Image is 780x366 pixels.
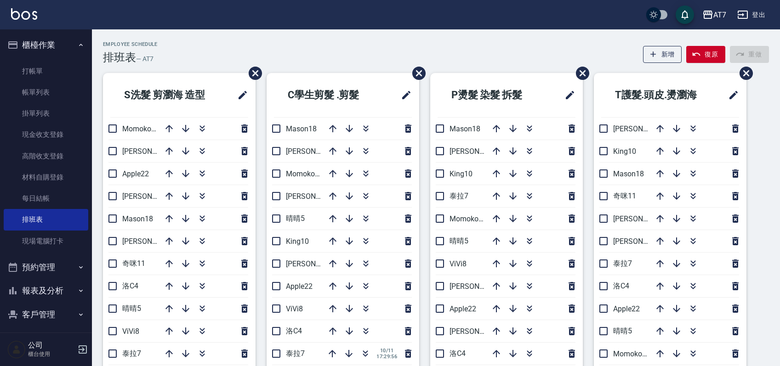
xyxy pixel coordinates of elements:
[242,60,263,87] span: 刪除班表
[450,147,509,156] span: [PERSON_NAME]9
[613,304,640,313] span: Apple22
[723,84,739,106] span: 修改班表的標題
[122,259,145,268] span: 奇咪11
[569,60,591,87] span: 刪除班表
[450,124,480,133] span: Mason18
[122,124,159,133] span: Momoko12
[286,327,302,335] span: 洛C4
[613,327,632,335] span: 晴晴5
[122,147,182,156] span: [PERSON_NAME]9
[7,340,26,359] img: Person
[4,167,88,188] a: 材料自購登錄
[286,147,345,156] span: [PERSON_NAME]9
[4,255,88,279] button: 預約管理
[450,169,473,178] span: King10
[4,124,88,145] a: 現金收支登錄
[122,349,141,358] span: 泰拉7
[4,82,88,103] a: 帳單列表
[4,146,88,167] a: 高階收支登錄
[676,6,694,24] button: save
[450,191,468,200] span: 泰拉7
[405,60,427,87] span: 刪除班表
[110,79,225,112] h2: S洗髮 剪瀏海 造型
[613,349,650,358] span: Momoko12
[286,124,317,133] span: Mason18
[4,61,88,82] a: 打帳單
[450,214,487,223] span: Momoko12
[232,84,248,106] span: 修改班表的標題
[613,191,636,200] span: 奇咪11
[4,103,88,124] a: 掛單列表
[286,282,313,291] span: Apple22
[103,51,136,64] h3: 排班表
[286,192,345,201] span: [PERSON_NAME]2
[613,237,672,246] span: [PERSON_NAME]9
[450,327,509,336] span: [PERSON_NAME]6
[613,259,632,268] span: 泰拉7
[450,236,468,245] span: 晴晴5
[395,84,412,106] span: 修改班表的標題
[4,33,88,57] button: 櫃檯作業
[713,9,726,21] div: AT7
[28,341,75,350] h5: 公司
[4,188,88,209] a: 每日結帳
[4,303,88,327] button: 客戶管理
[699,6,730,24] button: AT7
[122,237,182,246] span: [PERSON_NAME]6
[450,282,509,291] span: [PERSON_NAME]2
[4,231,88,252] a: 現場電腦打卡
[559,84,575,106] span: 修改班表的標題
[376,348,397,354] span: 10/11
[613,169,644,178] span: Mason18
[613,147,636,156] span: King10
[286,237,309,246] span: King10
[733,60,754,87] span: 刪除班表
[438,79,547,112] h2: P燙髮 染髮 拆髮
[103,41,158,47] h2: Employee Schedule
[122,192,182,201] span: [PERSON_NAME]2
[450,349,466,358] span: 洛C4
[613,282,629,290] span: 洛C4
[122,327,139,336] span: ViVi8
[734,6,769,23] button: 登出
[136,54,154,64] h6: — AT7
[122,304,141,313] span: 晴晴5
[28,350,75,358] p: 櫃台使用
[4,279,88,303] button: 報表及分析
[122,282,138,290] span: 洛C4
[122,214,153,223] span: Mason18
[376,354,397,360] span: 17:29:56
[450,259,467,268] span: ViVi8
[643,46,682,63] button: 新增
[286,304,303,313] span: ViVi8
[274,79,384,112] h2: C學生剪髮 .剪髮
[686,46,725,63] button: 復原
[450,304,476,313] span: Apple22
[4,326,88,350] button: 員工及薪資
[122,169,149,178] span: Apple22
[286,259,345,268] span: [PERSON_NAME]6
[11,8,37,20] img: Logo
[601,79,716,112] h2: T護髮.頭皮.燙瀏海
[613,124,672,133] span: [PERSON_NAME]2
[286,214,305,223] span: 晴晴5
[613,214,672,223] span: [PERSON_NAME]6
[4,209,88,230] a: 排班表
[286,169,323,178] span: Momoko12
[286,349,305,358] span: 泰拉7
